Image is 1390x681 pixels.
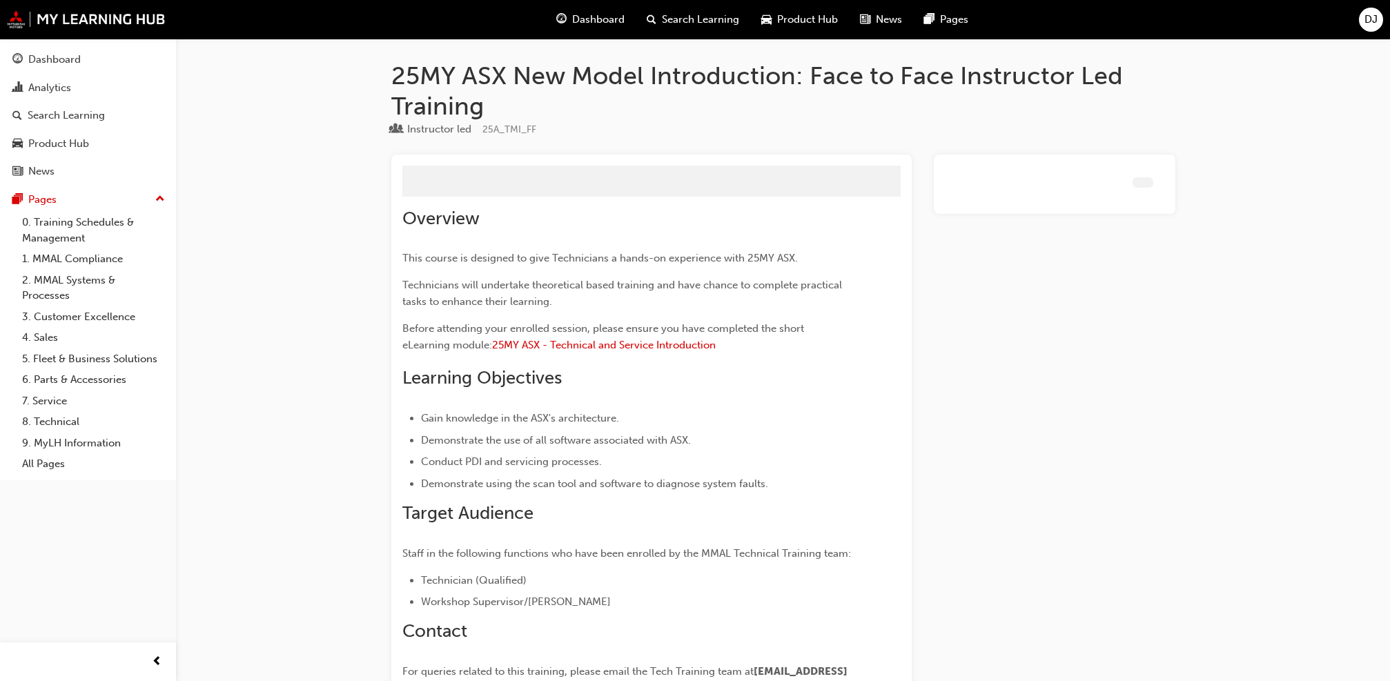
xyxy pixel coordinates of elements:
[777,12,838,28] span: Product Hub
[28,164,55,179] div: News
[391,61,1175,121] h1: 25MY ASX New Model Introduction: Face to Face Instructor Led Training
[572,12,625,28] span: Dashboard
[924,11,934,28] span: pages-icon
[6,159,170,184] a: News
[492,339,716,351] a: 25MY ASX - Technical and Service Introduction
[402,279,845,308] span: Technicians will undertake theoretical based training and have chance to complete practical tasks...
[647,11,656,28] span: search-icon
[545,6,636,34] a: guage-iconDashboard
[402,665,754,678] span: For queries related to this training, please email the Tech Training team at
[6,47,170,72] a: Dashboard
[556,11,567,28] span: guage-icon
[421,434,691,446] span: Demonstrate the use of all software associated with ASX.
[152,653,162,671] span: prev-icon
[155,190,165,208] span: up-icon
[940,12,968,28] span: Pages
[1359,8,1383,32] button: DJ
[7,10,166,28] img: mmal
[12,138,23,150] span: car-icon
[421,412,619,424] span: Gain knowledge in the ASX's architecture.
[662,12,739,28] span: Search Learning
[17,248,170,270] a: 1. MMAL Compliance
[402,502,534,524] span: Target Audience
[17,391,170,412] a: 7. Service
[12,82,23,95] span: chart-icon
[6,187,170,213] button: Pages
[12,54,23,66] span: guage-icon
[482,124,536,135] span: Learning resource code
[17,212,170,248] a: 0. Training Schedules & Management
[421,477,768,490] span: Demonstrate using the scan tool and software to diagnose system faults.
[750,6,849,34] a: car-iconProduct Hub
[17,433,170,454] a: 9. MyLH Information
[402,208,480,229] span: Overview
[12,110,22,122] span: search-icon
[402,322,807,351] span: Before attending your enrolled session, please ensure you have completed the short eLearning module:
[17,348,170,370] a: 5. Fleet & Business Solutions
[876,12,902,28] span: News
[17,306,170,328] a: 3. Customer Excellence
[421,574,527,586] span: Technician (Qualified)
[391,121,471,138] div: Type
[407,121,471,137] div: Instructor led
[6,103,170,128] a: Search Learning
[17,327,170,348] a: 4. Sales
[28,52,81,68] div: Dashboard
[913,6,979,34] a: pages-iconPages
[636,6,750,34] a: search-iconSearch Learning
[17,453,170,475] a: All Pages
[12,166,23,178] span: news-icon
[6,131,170,157] a: Product Hub
[1364,12,1378,28] span: DJ
[421,595,611,608] span: Workshop Supervisor/[PERSON_NAME]
[17,369,170,391] a: 6. Parts & Accessories
[6,75,170,101] a: Analytics
[849,6,913,34] a: news-iconNews
[28,108,105,124] div: Search Learning
[28,136,89,152] div: Product Hub
[6,44,170,187] button: DashboardAnalyticsSearch LearningProduct HubNews
[12,194,23,206] span: pages-icon
[28,192,57,208] div: Pages
[860,11,870,28] span: news-icon
[17,411,170,433] a: 8. Technical
[17,270,170,306] a: 2. MMAL Systems & Processes
[761,11,772,28] span: car-icon
[402,620,467,642] span: Contact
[402,367,562,388] span: Learning Objectives
[421,455,602,468] span: Conduct PDI and servicing processes.
[391,124,402,136] span: learningResourceType_INSTRUCTOR_LED-icon
[402,252,798,264] span: This course is designed to give Technicians a hands-on experience with 25MY ASX.
[402,547,851,560] span: Staff in the following functions who have been enrolled by the MMAL Technical Training team:
[28,80,71,96] div: Analytics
